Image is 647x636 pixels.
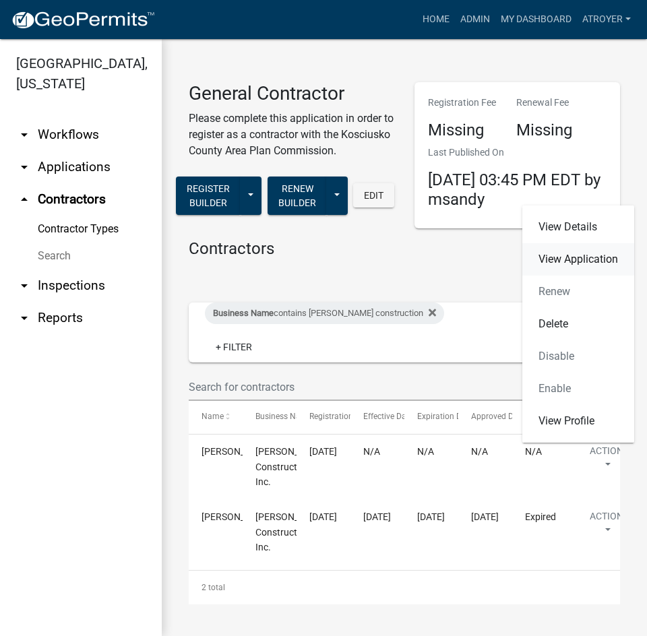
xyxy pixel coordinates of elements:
[577,7,636,32] a: atroyer
[579,509,634,543] button: Action
[428,96,496,110] p: Registration Fee
[255,412,312,421] span: Business Name
[350,401,404,433] datatable-header-cell: Effective Date
[363,412,413,421] span: Effective Date
[579,444,634,478] button: Action
[512,401,566,433] datatable-header-cell: Status
[255,446,328,488] span: Robinson Construction, Inc.
[189,82,394,105] h3: General Contractor
[243,401,297,433] datatable-header-cell: Business Name
[471,446,488,457] span: N/A
[428,146,607,160] p: Last Published On
[525,511,556,522] span: Expired
[417,7,455,32] a: Home
[202,511,274,522] span: Nick Horsmon
[309,446,337,457] span: 09/04/2025
[417,446,434,457] span: N/A
[16,278,32,294] i: arrow_drop_down
[516,96,572,110] p: Renewal Fee
[522,211,634,243] a: View Details
[205,303,444,324] div: contains [PERSON_NAME] construction
[16,159,32,175] i: arrow_drop_down
[458,401,512,433] datatable-header-cell: Approved Date
[255,511,328,553] span: Robinson Construction Inc.
[189,571,620,604] div: 2 total
[309,412,372,421] span: Registration Date
[16,127,32,143] i: arrow_drop_down
[417,511,445,522] span: 09/07/2023
[363,511,391,522] span: 09/07/2022
[353,183,394,208] button: Edit
[495,7,577,32] a: My Dashboard
[16,310,32,326] i: arrow_drop_down
[189,373,545,401] input: Search for contractors
[213,308,274,318] span: Business Name
[516,121,572,140] h4: Missing
[471,412,525,421] span: Approved Date
[428,170,600,209] span: [DATE] 03:45 PM EDT by msandy
[522,243,634,276] a: View Application
[176,177,241,215] button: Register Builder
[189,239,620,259] h4: Contractors
[471,511,499,522] span: 09/07/2022
[522,405,634,437] a: View Profile
[309,511,337,522] span: 09/07/2022
[16,191,32,208] i: arrow_drop_up
[189,401,243,433] datatable-header-cell: Name
[417,412,473,421] span: Expiration Date
[202,412,224,421] span: Name
[297,401,350,433] datatable-header-cell: Registration Date
[202,446,274,457] span: Mark Glova
[189,110,394,159] p: Please complete this application in order to register as a contractor with the Kosciusko County A...
[268,177,327,215] button: Renew Builder
[522,308,634,340] a: Delete
[455,7,495,32] a: Admin
[363,446,380,457] span: N/A
[205,335,263,359] a: + Filter
[522,205,634,443] div: Action
[428,121,496,140] h4: Missing
[404,401,458,433] datatable-header-cell: Expiration Date
[525,446,542,457] span: N/A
